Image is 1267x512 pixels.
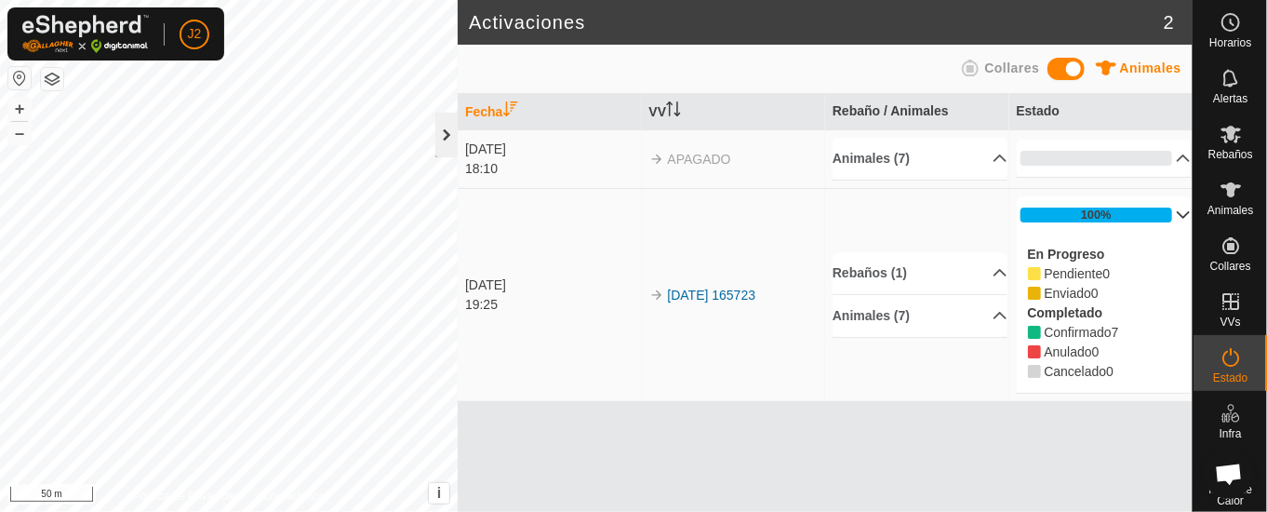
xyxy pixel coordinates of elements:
[649,288,664,303] img: arrow
[1045,364,1107,379] span: Cancelled
[437,485,441,501] span: i
[503,104,518,119] p-sorticon: Activar para ordenar
[1045,266,1103,281] span: Pendiente
[1028,365,1041,378] i: 0 Cancelled
[1028,247,1105,262] label: En Progreso
[1207,205,1253,216] span: Animales
[1028,326,1041,339] i: 7 Confirmed 88309, 88308, 88310, 88311, 88306, 88307, 88305,
[1020,151,1173,166] div: 0%
[1204,449,1254,499] div: Chat abierto
[833,295,1007,337] p-accordion-header: Animales (7)
[1017,234,1192,393] p-accordion-content: 100%
[22,15,149,53] img: Logo Gallagher
[465,140,640,159] div: [DATE]
[833,252,1007,294] p-accordion-header: Rebaños (1)
[465,295,640,315] div: 19:25
[8,98,31,120] button: +
[1017,196,1192,234] p-accordion-header: 100%
[1092,344,1100,359] span: Overridden
[1198,484,1262,506] span: Mapa de Calor
[1028,345,1041,358] i: 0 Overridden
[41,68,63,90] button: Capas del Mapa
[8,122,31,144] button: –
[1009,94,1194,130] th: Estado
[1213,93,1247,104] span: Alertas
[465,159,640,179] div: 18:10
[1219,428,1241,439] span: Infra
[465,276,640,295] div: [DATE]
[8,67,31,89] button: Restablecer Mapa
[262,488,325,505] a: Contáctenos
[1028,287,1041,300] i: 0 Sent
[984,61,1039,75] span: Collares
[1112,325,1119,340] span: Confirmed
[1213,372,1247,384] span: Estado
[1028,267,1041,280] i: 0 Pending
[1028,305,1103,320] label: Completado
[1106,364,1114,379] span: Cancelled
[642,94,825,130] th: VV
[1209,37,1251,48] span: Horarios
[649,152,664,167] img: arrow
[1220,317,1240,328] span: VVs
[1091,286,1099,301] span: Sent
[1045,325,1112,340] span: Confirmed
[1120,61,1181,75] span: Animales
[1045,286,1092,301] span: Pending
[668,152,731,167] span: APAGADO
[458,94,641,130] th: Fecha
[1164,8,1174,36] span: 2
[668,288,756,303] a: [DATE] 165723
[429,483,449,504] button: i
[1020,208,1173,222] div: 100%
[1081,206,1112,223] div: 100%
[1017,140,1192,177] p-accordion-header: 0%
[825,94,1008,130] th: Rebaño / Animales
[1045,344,1092,359] span: Overridden
[666,104,681,119] p-sorticon: Activar para ordenar
[469,11,1164,34] h2: Activaciones
[833,138,1007,180] p-accordion-header: Animales (7)
[1103,266,1111,281] span: Pending
[133,488,240,505] a: Política de Privacidad
[1209,261,1250,272] span: Collares
[1207,149,1252,160] span: Rebaños
[188,24,202,44] span: J2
